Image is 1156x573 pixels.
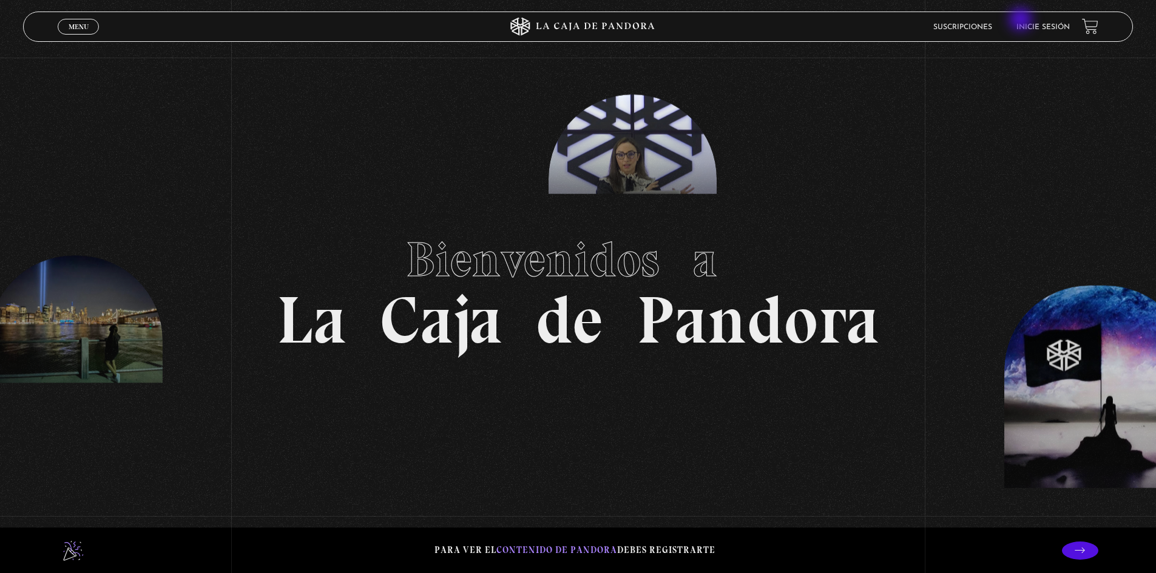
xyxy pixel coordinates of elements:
[1082,18,1098,35] a: View your shopping cart
[406,230,751,289] span: Bienvenidos a
[933,24,992,31] a: Suscripciones
[69,23,89,30] span: Menu
[434,542,715,558] p: Para ver el debes registrarte
[1016,24,1070,31] a: Inicie sesión
[496,545,617,555] span: contenido de Pandora
[64,33,93,42] span: Cerrar
[277,220,879,354] h1: La Caja de Pandora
